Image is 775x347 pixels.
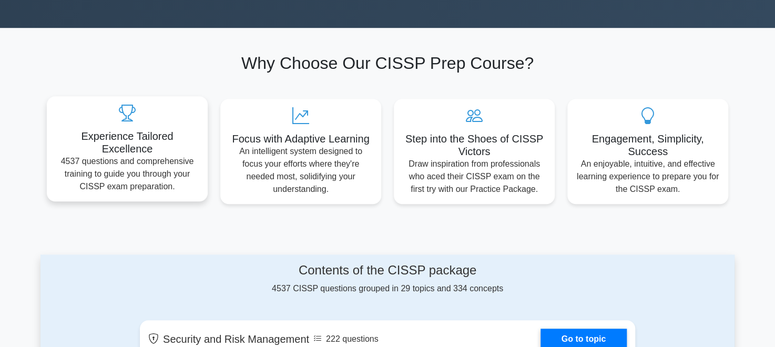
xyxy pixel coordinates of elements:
[576,158,720,196] p: An enjoyable, intuitive, and effective learning experience to prepare you for the CISSP exam.
[576,132,720,158] h5: Engagement, Simplicity, Success
[55,155,199,193] p: 4537 questions and comprehensive training to guide you through your CISSP exam preparation.
[140,263,635,295] div: 4537 CISSP questions grouped in 29 topics and 334 concepts
[229,145,373,196] p: An intelligent system designed to focus your efforts where they're needed most, solidifying your ...
[47,53,728,73] h2: Why Choose Our CISSP Prep Course?
[140,263,635,278] h4: Contents of the CISSP package
[402,158,546,196] p: Draw inspiration from professionals who aced their CISSP exam on the first try with our Practice ...
[229,132,373,145] h5: Focus with Adaptive Learning
[55,130,199,155] h5: Experience Tailored Excellence
[402,132,546,158] h5: Step into the Shoes of CISSP Victors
